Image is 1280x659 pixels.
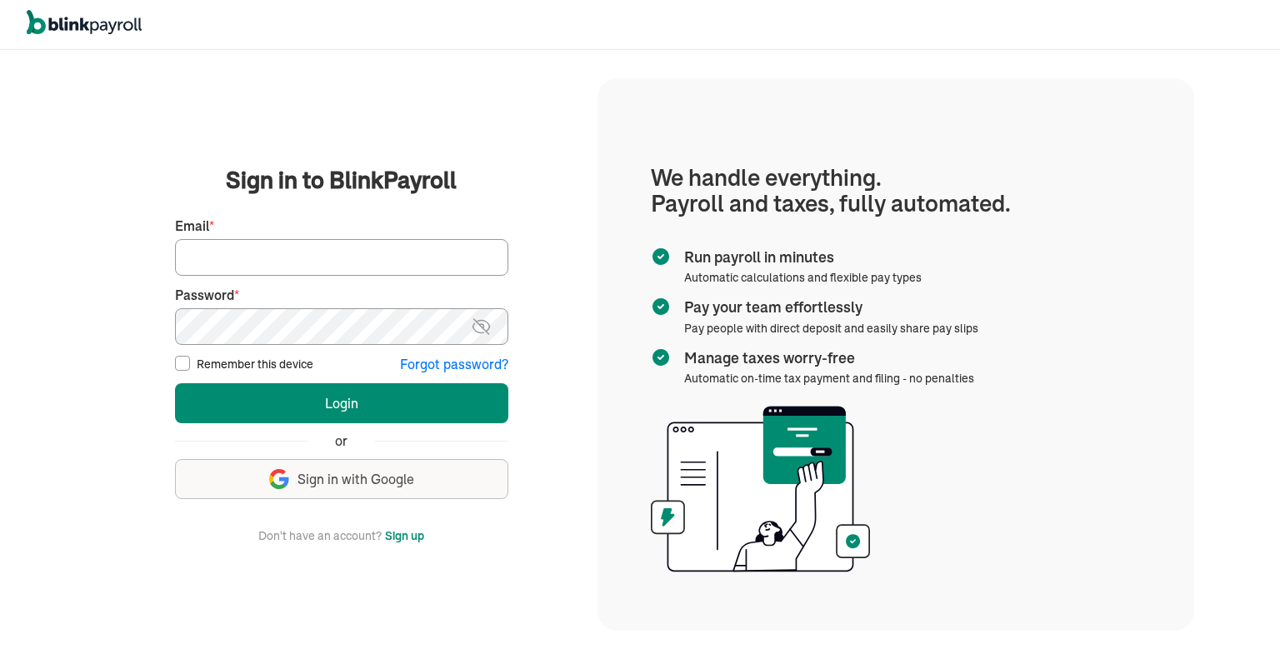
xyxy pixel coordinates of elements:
img: logo [27,10,142,35]
span: Run payroll in minutes [684,247,915,268]
label: Email [175,217,508,236]
label: Password [175,286,508,305]
button: Forgot password? [400,355,508,374]
span: Sign in with Google [297,470,414,489]
button: Login [175,383,508,423]
span: Sign in to BlinkPayroll [226,163,457,197]
img: eye [471,317,492,337]
input: Your email address [175,239,508,276]
span: Manage taxes worry-free [684,347,967,369]
button: Sign up [385,526,424,546]
button: Sign in with Google [175,459,508,499]
span: Automatic calculations and flexible pay types [684,270,922,285]
img: checkmark [651,247,671,267]
h1: We handle everything. Payroll and taxes, fully automated. [651,165,1141,217]
span: or [335,432,347,451]
span: Pay people with direct deposit and easily share pay slips [684,321,978,336]
img: google [269,469,289,489]
label: Remember this device [197,356,313,372]
span: Automatic on-time tax payment and filing - no penalties [684,371,974,386]
img: checkmark [651,297,671,317]
img: illustration [651,401,870,577]
span: Don't have an account? [258,526,382,546]
span: Pay your team effortlessly [684,297,972,318]
img: checkmark [651,347,671,367]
